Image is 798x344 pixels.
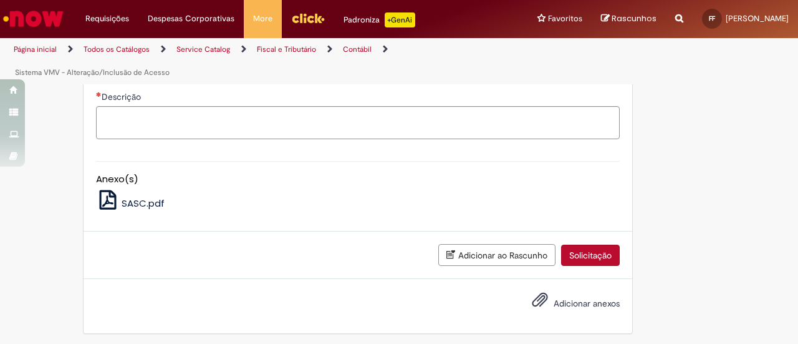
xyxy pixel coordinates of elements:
h5: Anexo(s) [96,174,620,185]
span: FF [709,14,715,22]
span: [PERSON_NAME] [726,13,789,24]
span: Rascunhos [612,12,656,24]
span: Despesas Corporativas [148,12,234,25]
a: Contábil [343,44,372,54]
textarea: Descrição [96,106,620,139]
span: More [253,12,272,25]
div: Padroniza [344,12,415,27]
button: Adicionar anexos [529,288,551,317]
a: Fiscal e Tributário [257,44,316,54]
button: Adicionar ao Rascunho [438,244,555,266]
button: Solicitação [561,245,620,266]
img: ServiceNow [1,6,65,31]
span: Requisições [85,12,129,25]
a: Rascunhos [601,13,656,25]
span: Descrição [102,91,143,102]
a: SASC.pdf [96,197,165,210]
span: SASC.pdf [122,197,165,210]
ul: Trilhas de página [9,38,522,84]
span: Necessários [96,92,102,97]
span: Adicionar anexos [554,298,620,309]
a: Sistema VMV - Alteração/Inclusão de Acesso [15,67,170,77]
a: Service Catalog [176,44,230,54]
a: Todos os Catálogos [84,44,150,54]
img: click_logo_yellow_360x200.png [291,9,325,27]
p: +GenAi [385,12,415,27]
span: Favoritos [548,12,582,25]
a: Página inicial [14,44,57,54]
